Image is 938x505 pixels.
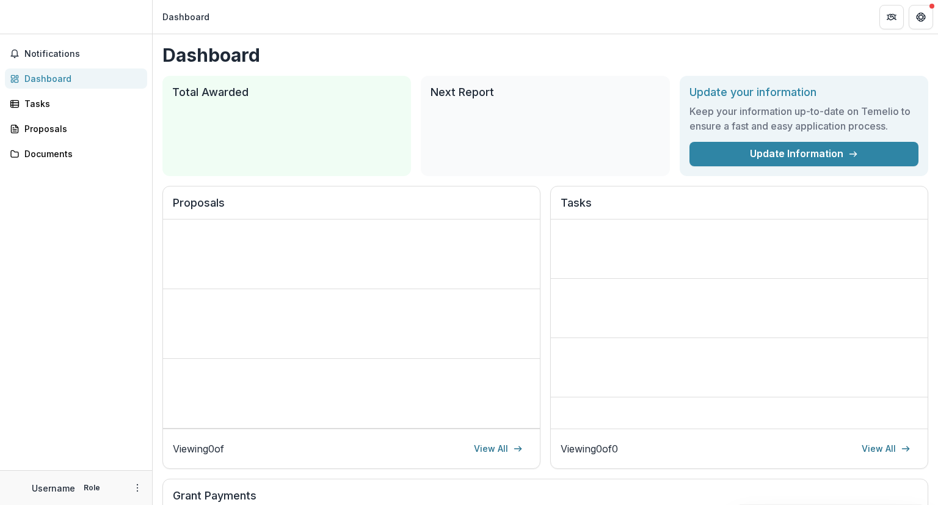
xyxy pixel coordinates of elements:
div: Documents [24,147,137,160]
h2: Proposals [173,196,530,219]
h2: Update your information [689,86,918,99]
a: View All [467,439,530,459]
button: Notifications [5,44,147,64]
nav: breadcrumb [158,8,214,26]
button: More [130,481,145,495]
p: Username [32,482,75,495]
h2: Tasks [561,196,918,219]
div: Dashboard [24,72,137,85]
div: Tasks [24,97,137,110]
h1: Dashboard [162,44,928,66]
a: Documents [5,144,147,164]
h3: Keep your information up-to-date on Temelio to ensure a fast and easy application process. [689,104,918,133]
button: Get Help [909,5,933,29]
p: Viewing 0 of [173,441,224,456]
a: Tasks [5,94,147,114]
button: Partners [879,5,904,29]
p: Role [80,482,104,493]
h2: Total Awarded [172,86,401,99]
p: Viewing 0 of 0 [561,441,618,456]
a: View All [854,439,918,459]
a: Proposals [5,119,147,139]
a: Dashboard [5,68,147,89]
span: Notifications [24,49,142,59]
a: Update Information [689,142,918,166]
div: Dashboard [162,10,209,23]
h2: Next Report [431,86,660,99]
div: Proposals [24,122,137,135]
